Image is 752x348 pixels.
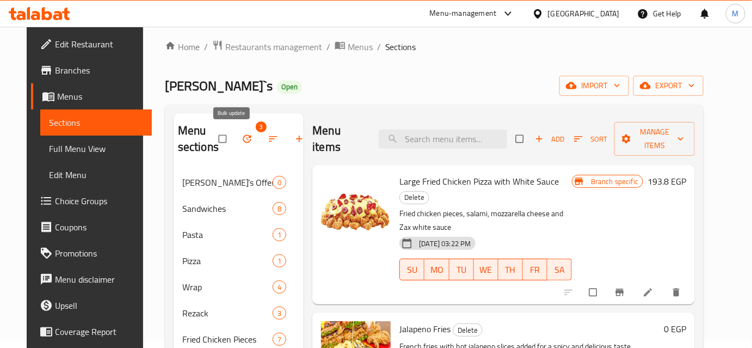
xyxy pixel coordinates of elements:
button: Add [532,131,567,148]
span: [DATE] 03:22 PM [415,239,475,249]
button: SA [547,259,572,280]
span: import [568,79,620,93]
span: Edit Menu [49,168,144,181]
span: export [642,79,695,93]
div: items [273,307,286,320]
span: Sort sections [261,127,287,151]
div: Wrap4 [174,274,304,300]
div: [GEOGRAPHIC_DATA] [548,8,620,20]
span: Menus [57,90,144,103]
button: SU [399,259,424,280]
span: Full Menu View [49,142,144,155]
li: / [204,40,208,53]
span: Large Fried Chicken Pizza with White Sauce [399,173,559,190]
span: [PERSON_NAME]`s [165,74,273,98]
span: Promotions [55,247,144,260]
span: Select to update [583,282,606,303]
div: Pasta1 [174,222,304,248]
a: Menu disclaimer [31,266,152,292]
span: Wrap [182,280,273,294]
div: Delete [453,323,483,337]
div: Open [277,81,302,94]
a: Coupons [31,214,152,240]
button: FR [523,259,547,280]
button: export [633,76,704,96]
button: Branch-specific-item [608,280,634,304]
span: Menu disclaimer [55,273,144,286]
span: Coverage Report [55,325,144,338]
a: Coverage Report [31,319,152,345]
button: Manage items [614,122,695,156]
span: Sort [574,133,607,145]
span: Sandwiches [182,202,273,215]
div: items [273,254,286,267]
button: MO [424,259,449,280]
a: Home [165,40,200,53]
span: 1 [273,256,286,266]
a: Menus [31,83,152,109]
span: Menus [348,40,373,53]
p: Fried chicken pieces, salami, mozzarella cheese and Zax white sauce [399,207,572,234]
div: Zack’s Offers 40% discount ❤️‍🔥 [182,176,273,189]
div: Menu-management [430,7,497,20]
button: Sort [571,131,610,148]
span: TU [454,262,470,278]
a: Edit menu item [643,287,656,298]
button: Add section [287,127,313,151]
span: Restaurants management [225,40,322,53]
div: Rezack3 [174,300,304,326]
span: MO [429,262,445,278]
span: Choice Groups [55,194,144,207]
span: WE [478,262,494,278]
button: import [559,76,629,96]
span: FR [527,262,543,278]
span: M [732,8,739,20]
span: SA [552,262,568,278]
span: Edit Restaurant [55,38,144,51]
span: Coupons [55,221,144,234]
span: Open [277,82,302,91]
span: Branches [55,64,144,77]
span: 1 [273,230,286,240]
a: Restaurants management [212,40,322,54]
span: Branch specific [587,176,643,187]
div: Pasta [182,228,273,241]
span: 0 [273,178,286,188]
span: 4 [273,282,286,292]
span: 3 [273,308,286,319]
nav: breadcrumb [165,40,704,54]
a: Upsell [31,292,152,319]
input: search [379,130,507,149]
span: TH [503,262,519,278]
a: Full Menu View [40,136,152,162]
span: Select section [509,129,532,149]
span: Sort items [567,131,614,148]
span: Upsell [55,299,144,312]
span: Delete [453,324,482,337]
span: Fried Chicken Pieces [182,333,273,346]
a: Edit Restaurant [31,31,152,57]
span: 3 [256,121,267,132]
span: SU [404,262,420,278]
a: Choice Groups [31,188,152,214]
button: delete [664,280,691,304]
span: Delete [400,191,429,204]
a: Menus [335,40,373,54]
div: Delete [399,191,429,204]
li: / [326,40,330,53]
h2: Menu sections [178,123,219,155]
span: Select all sections [212,129,235,149]
a: Promotions [31,240,152,266]
span: [PERSON_NAME]’s Offers 40% discount ❤️‍🔥 [182,176,273,189]
a: Edit Menu [40,162,152,188]
span: Add item [532,131,567,148]
button: WE [474,259,498,280]
div: items [273,176,286,189]
span: Sections [385,40,416,53]
span: 8 [273,204,286,214]
a: Branches [31,57,152,83]
h6: 0 EGP [664,321,686,337]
